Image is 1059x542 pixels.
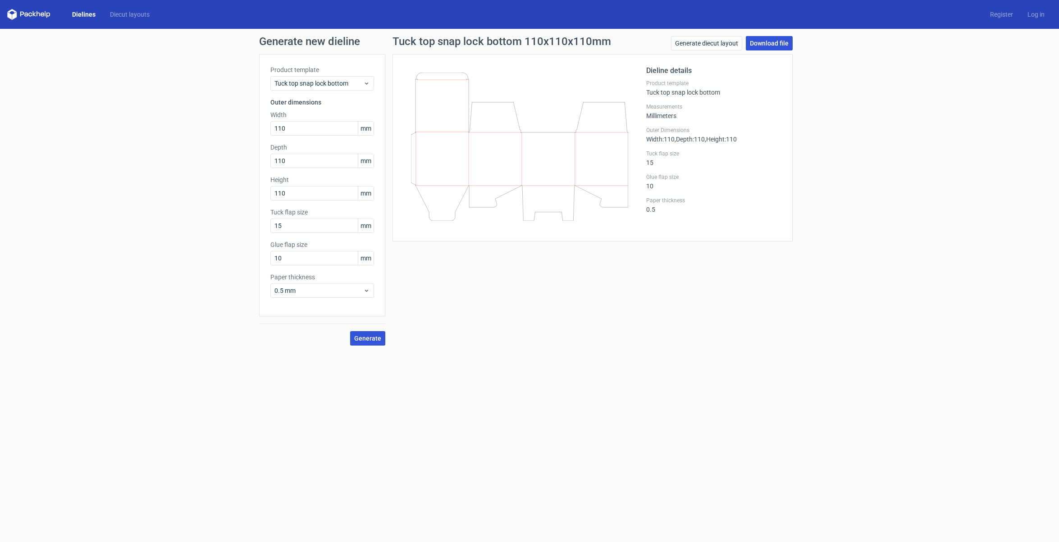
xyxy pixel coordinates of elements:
[705,136,737,143] span: , Height : 110
[983,10,1020,19] a: Register
[646,150,781,157] label: Tuck flap size
[270,175,374,184] label: Height
[270,273,374,282] label: Paper thickness
[746,36,793,50] a: Download file
[270,208,374,217] label: Tuck flap size
[358,187,374,200] span: mm
[646,103,781,119] div: Millimeters
[646,150,781,166] div: 15
[354,335,381,342] span: Generate
[270,65,374,74] label: Product template
[393,36,611,47] h1: Tuck top snap lock bottom 110x110x110mm
[270,143,374,152] label: Depth
[358,122,374,135] span: mm
[103,10,157,19] a: Diecut layouts
[274,79,363,88] span: Tuck top snap lock bottom
[646,197,781,204] label: Paper thickness
[671,36,742,50] a: Generate diecut layout
[646,65,781,76] h2: Dieline details
[274,286,363,295] span: 0.5 mm
[646,173,781,181] label: Glue flap size
[646,136,675,143] span: Width : 110
[675,136,705,143] span: , Depth : 110
[646,127,781,134] label: Outer Dimensions
[270,98,374,107] h3: Outer dimensions
[646,197,781,213] div: 0.5
[358,154,374,168] span: mm
[646,173,781,190] div: 10
[350,331,385,346] button: Generate
[646,80,781,96] div: Tuck top snap lock bottom
[1020,10,1052,19] a: Log in
[259,36,800,47] h1: Generate new dieline
[270,240,374,249] label: Glue flap size
[646,103,781,110] label: Measurements
[270,110,374,119] label: Width
[646,80,781,87] label: Product template
[358,219,374,232] span: mm
[358,251,374,265] span: mm
[65,10,103,19] a: Dielines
